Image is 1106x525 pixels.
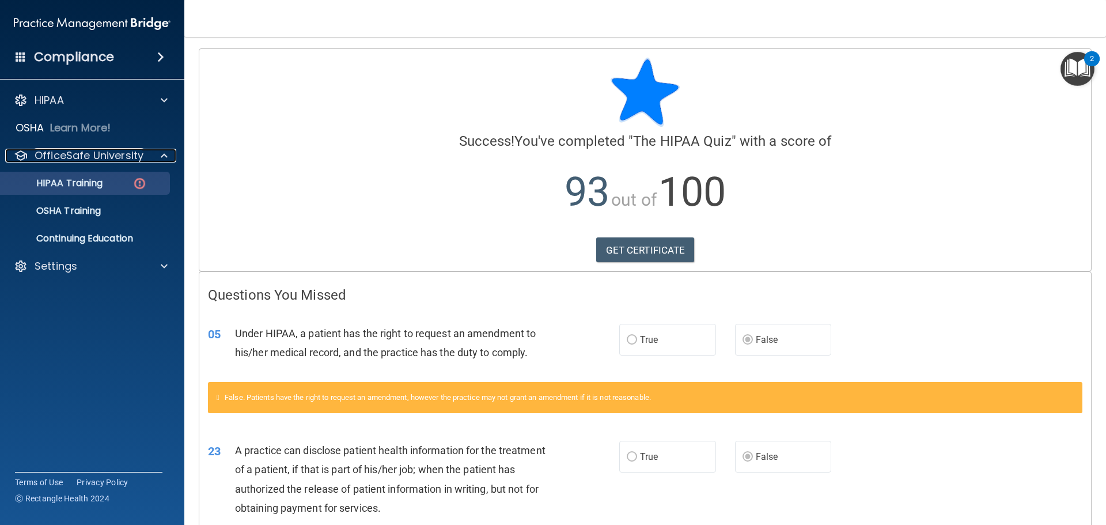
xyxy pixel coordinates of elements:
[565,168,609,216] span: 93
[16,121,44,135] p: OSHA
[611,58,680,127] img: blue-star-rounded.9d042014.png
[633,133,731,149] span: The HIPAA Quiz
[15,477,63,488] a: Terms of Use
[640,334,658,345] span: True
[756,334,778,345] span: False
[1048,445,1092,489] iframe: Drift Widget Chat Controller
[7,177,103,189] p: HIPAA Training
[459,133,515,149] span: Success!
[35,259,77,273] p: Settings
[1090,59,1094,74] div: 2
[34,49,114,65] h4: Compliance
[627,453,637,462] input: True
[50,121,111,135] p: Learn More!
[235,444,546,514] span: A practice can disclose patient health information for the treatment of a patient, if that is par...
[208,444,221,458] span: 23
[611,190,657,210] span: out of
[208,288,1082,303] h4: Questions You Missed
[756,451,778,462] span: False
[14,93,168,107] a: HIPAA
[7,233,165,244] p: Continuing Education
[35,93,64,107] p: HIPAA
[743,453,753,462] input: False
[235,327,536,358] span: Under HIPAA, a patient has the right to request an amendment to his/her medical record, and the p...
[627,336,637,345] input: True
[743,336,753,345] input: False
[14,259,168,273] a: Settings
[7,205,101,217] p: OSHA Training
[15,493,109,504] span: Ⓒ Rectangle Health 2024
[640,451,658,462] span: True
[132,176,147,191] img: danger-circle.6113f641.png
[35,149,143,163] p: OfficeSafe University
[1060,52,1094,86] button: Open Resource Center, 2 new notifications
[14,12,171,35] img: PMB logo
[225,393,651,402] span: False. Patients have the right to request an amendment, however the practice may not grant an ame...
[77,477,128,488] a: Privacy Policy
[14,149,168,163] a: OfficeSafe University
[208,134,1082,149] h4: You've completed " " with a score of
[596,237,695,263] a: GET CERTIFICATE
[658,168,726,216] span: 100
[208,327,221,341] span: 05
